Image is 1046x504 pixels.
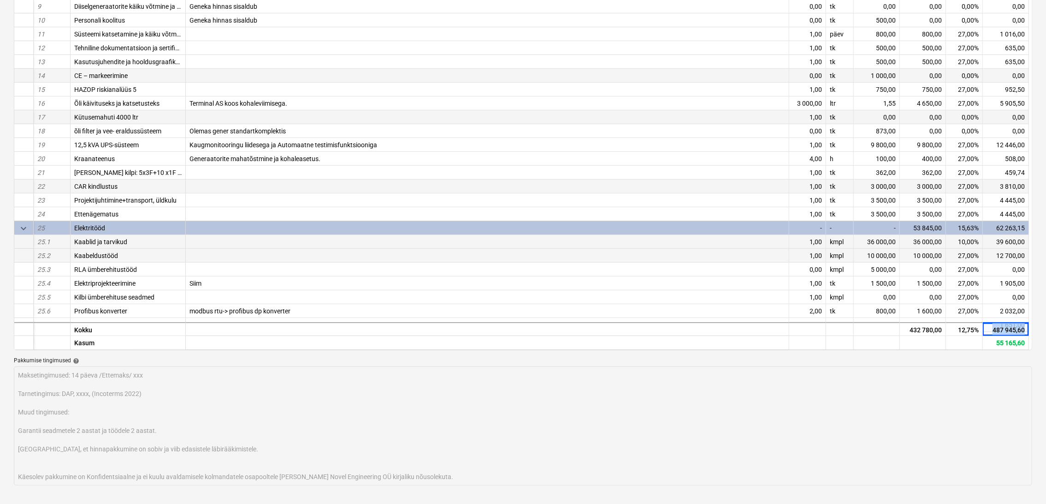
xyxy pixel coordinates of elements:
[900,180,946,193] div: 3 000,00
[900,322,946,336] div: 432 780,00
[74,169,214,176] span: lisa UPSi kilpi: 5x3F+10 x1F Kaitseautom
[900,166,946,180] div: 362,00
[983,318,1029,332] div: 1 651,00
[826,69,854,83] div: tk
[789,138,826,152] div: 1,00
[854,41,900,55] div: 500,00
[74,44,225,52] span: Tehniline dokumentatsioon ja sertifikaatide esitamine
[37,280,50,287] span: 25.4
[189,141,377,149] span: Kaugmonitooringu liidesega ja Automaatne testimisfunktsiooniga
[37,72,45,79] span: 14
[74,86,136,93] span: HAZOP riskianalüüs 5
[37,183,45,190] span: 22
[826,304,854,318] div: tk
[826,124,854,138] div: tk
[189,127,286,135] span: Olemas gener standartkomplektis
[826,27,854,41] div: päev
[37,58,45,66] span: 13
[826,249,854,263] div: kmpl
[946,96,983,110] div: 27,00%
[826,263,854,276] div: kmpl
[854,263,900,276] div: 5 000,00
[826,221,854,235] div: -
[71,322,186,336] div: Kokku
[900,207,946,221] div: 3 500,00
[900,304,946,318] div: 1 600,00
[900,124,946,138] div: 0,00
[189,100,287,107] span: Terminal AS koos kohaleviimisega.
[900,276,946,290] div: 1 500,00
[789,124,826,138] div: 0,00
[946,124,983,138] div: 0,00%
[946,27,983,41] div: 27,00%
[983,124,1029,138] div: 0,00
[74,238,127,246] span: Kaablid ja tarvikud
[37,210,45,218] span: 24
[983,27,1029,41] div: 1 016,00
[900,193,946,207] div: 3 500,00
[946,318,983,332] div: 27,00%
[789,276,826,290] div: 1,00
[854,235,900,249] div: 36 000,00
[983,235,1029,249] div: 39 600,00
[789,152,826,166] div: 4,00
[826,138,854,152] div: tk
[37,3,41,10] span: 9
[983,207,1029,221] div: 4 445,00
[74,183,118,190] span: CAR kindlustus
[37,294,50,301] span: 25.5
[14,357,1032,365] div: Pakkumise tingimused
[854,27,900,41] div: 800,00
[946,83,983,96] div: 27,00%
[18,223,29,234] span: Ahenda kategooria
[189,17,257,24] span: Geneka hinnas sisaldub
[900,152,946,166] div: 400,00
[189,307,290,315] span: modbus rtu-> profibus dp konverter
[74,58,219,66] span: Kasutusjuhendite ja hooldusgraafikute üleandmine
[37,224,45,232] span: 25
[789,304,826,318] div: 2,00
[189,155,320,162] span: Generaatorite mahatõstmine ja kohaleasetus.
[900,249,946,263] div: 10 000,00
[74,155,115,162] span: Kraanateenus
[983,55,1029,69] div: 635,00
[854,110,900,124] div: 0,00
[983,322,1029,336] div: 487 945,60
[946,138,983,152] div: 27,00%
[983,138,1029,152] div: 12 446,00
[854,221,900,235] div: -
[789,263,826,276] div: 0,00
[946,166,983,180] div: 27,00%
[826,152,854,166] div: h
[826,235,854,249] div: kmpl
[71,336,186,349] div: Kasum
[37,100,45,107] span: 16
[983,69,1029,83] div: 0,00
[37,238,50,246] span: 25.1
[74,224,105,232] span: Elektritööd
[854,55,900,69] div: 500,00
[74,252,118,259] span: Kaabeldustööd
[74,197,177,204] span: Projektijuhtimine+transport, üldkulu
[983,83,1029,96] div: 952,50
[789,221,826,235] div: -
[37,321,50,329] span: 25.7
[789,69,826,83] div: 0,00
[74,100,160,107] span: Õli käivituseks ja katsetusteks
[37,155,45,162] span: 20
[983,96,1029,110] div: 5 905,50
[826,180,854,193] div: tk
[74,280,136,287] span: Elektriprojekteerimine
[854,152,900,166] div: 100,00
[37,252,50,259] span: 25.2
[826,318,854,332] div: tk
[14,366,1032,486] textarea: Maksetingimused: 14 päeva /Ettemaks/ xxx Tarnetingimus: DAP, xxxx, (Incoterms 2022) Muud tingimus...
[946,13,983,27] div: 0,00%
[37,197,45,204] span: 23
[789,166,826,180] div: 1,00
[74,307,127,315] span: Profibus konverter
[983,41,1029,55] div: 635,00
[789,207,826,221] div: 1,00
[74,141,139,149] span: 12,5 kVA UPS-süsteem
[789,13,826,27] div: 0,00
